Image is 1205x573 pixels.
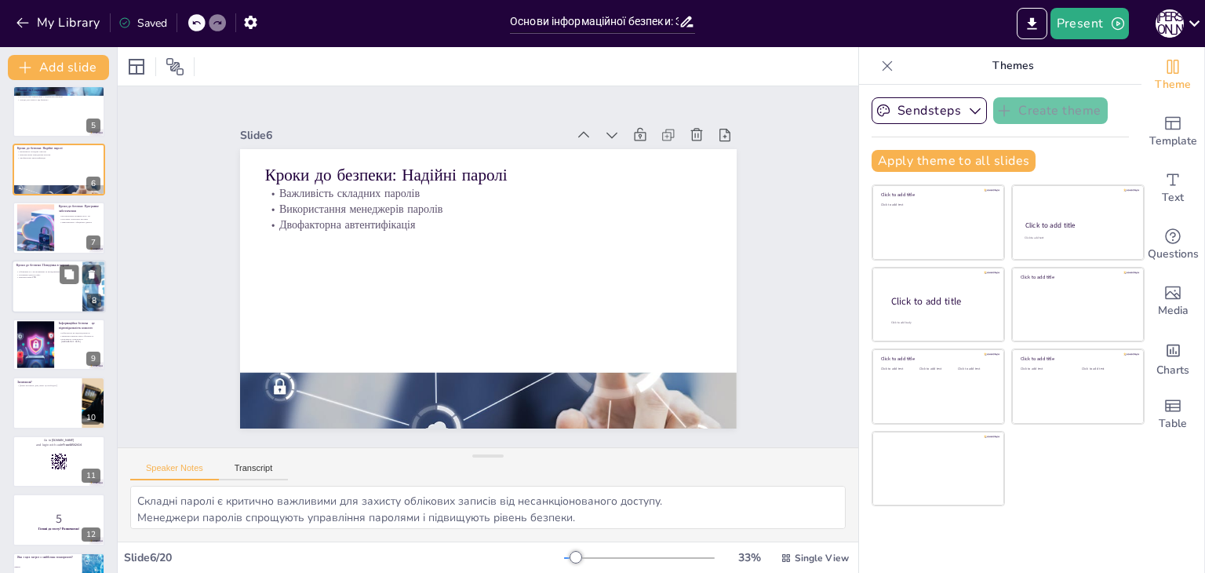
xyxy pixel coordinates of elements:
[17,555,78,560] p: Яка з цих загроз є найбільш поширеною?
[17,443,100,447] p: and login with code
[17,95,100,98] p: Психологічні маніпуляції у соціальній інженерії
[958,367,993,371] div: Click to add text
[8,55,109,80] button: Add slide
[17,151,100,154] p: Важливість складних паролів
[17,98,100,101] p: Заходи для захисту від фішингу
[900,47,1126,85] p: Themes
[264,332,712,348] p: Важливість складних паролів
[16,276,78,279] p: Використання VPN
[730,550,768,565] div: 33 %
[872,97,987,124] button: Sendsteps
[881,203,993,207] div: Click to add text
[1141,330,1204,386] div: Add charts and graphs
[59,332,100,335] p: Кібергігієна як відповідальність
[510,10,679,33] input: Insert title
[1156,362,1189,379] span: Charts
[82,469,100,483] div: 11
[17,510,100,527] p: 5
[13,144,105,195] div: 6
[872,150,1036,172] button: Apply theme to all slides
[993,97,1108,124] button: Create theme
[82,411,100,425] div: 10
[1159,415,1187,432] span: Table
[17,88,100,93] p: Фішинг та Соціальна інженерія
[52,438,75,442] strong: [DOMAIN_NAME]
[795,552,849,564] span: Single View
[264,301,712,317] p: Двофакторна автентифікація
[16,273,78,276] p: Перевірка адреси сайту
[17,438,100,443] p: Go to
[1156,9,1184,38] div: С [PERSON_NAME]
[1025,221,1130,230] div: Click to add title
[1156,8,1184,39] button: С [PERSON_NAME]
[1050,8,1129,39] button: Present
[1025,236,1129,240] div: Click to add text
[13,494,105,546] div: 12
[1141,104,1204,160] div: Add ready made slides
[60,265,78,283] button: Duplicate Slide
[16,262,78,267] p: Кроки до безпеки: Поведінка в мережі
[82,265,101,283] button: Delete Slide
[59,338,100,343] p: Важливість поведінки в [GEOGRAPHIC_DATA]
[13,377,105,429] div: 10
[87,294,101,308] div: 8
[1149,133,1197,150] span: Template
[1021,367,1070,371] div: Click to add text
[124,550,564,565] div: Slide 6 / 20
[1141,273,1204,330] div: Add images, graphics, shapes or video
[1082,367,1131,371] div: Click to add text
[881,192,993,198] div: Click to add title
[1155,76,1191,93] span: Theme
[13,202,105,254] div: 7
[219,463,289,480] button: Transcript
[13,319,105,370] div: 9
[1141,47,1204,104] div: Change the overall theme
[17,92,100,95] p: Розпізнавання фішингу
[16,270,78,273] p: Обережність з посиланнями та вкладеннями
[15,566,81,568] span: Віруси
[17,153,100,156] p: Використання менеджерів паролів
[130,486,846,529] textarea: Складні паролі є критично важливими для захисту облікових записів від несанкціонованого доступу. ...
[17,384,78,387] p: [Ваші контактні дані, якщо це необхідно]
[1021,356,1133,362] div: Click to add title
[264,317,712,333] p: Використання менеджерів паролів
[12,260,106,313] div: 8
[166,57,184,76] span: Position
[13,436,105,487] div: 11
[86,177,100,191] div: 6
[59,215,100,218] p: Встановлення антивірусного ПЗ
[1148,246,1199,263] span: Questions
[59,321,100,330] p: Інформаційна безпека – це відповідальність кожного
[264,348,712,371] p: Кроки до безпеки: Надійні паролі
[38,527,79,531] strong: Готові до тесту? Розпочнемо!
[86,235,100,250] div: 7
[86,352,100,366] div: 9
[12,10,107,35] button: My Library
[59,334,100,338] p: Зниження ризиків через обізнаність
[1141,386,1204,443] div: Add a table
[1021,274,1133,280] div: Click to add title
[891,294,992,308] div: Click to add title
[130,463,219,480] button: Speaker Notes
[13,86,105,137] div: 5
[881,356,993,362] div: Click to add title
[86,119,100,133] div: 5
[59,218,100,221] p: Регулярні оновлення програм
[118,16,167,31] div: Saved
[59,205,100,214] p: Кроки до безпеки: Програмне забезпечення
[1158,302,1189,319] span: Media
[1141,217,1204,273] div: Get real-time input from your audience
[1017,8,1047,39] button: Export to PowerPoint
[17,156,100,159] p: Двофакторна автентифікація
[409,391,736,406] div: Slide 6
[17,380,78,385] p: Запитання?
[17,146,100,151] p: Кроки до безпеки: Надійні паролі
[59,221,100,224] p: Завантаження з офіційних джерел
[124,54,149,79] div: Layout
[891,320,990,324] div: Click to add body
[1141,160,1204,217] div: Add text boxes
[881,367,916,371] div: Click to add text
[919,367,955,371] div: Click to add text
[1162,189,1184,206] span: Text
[82,527,100,542] div: 12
